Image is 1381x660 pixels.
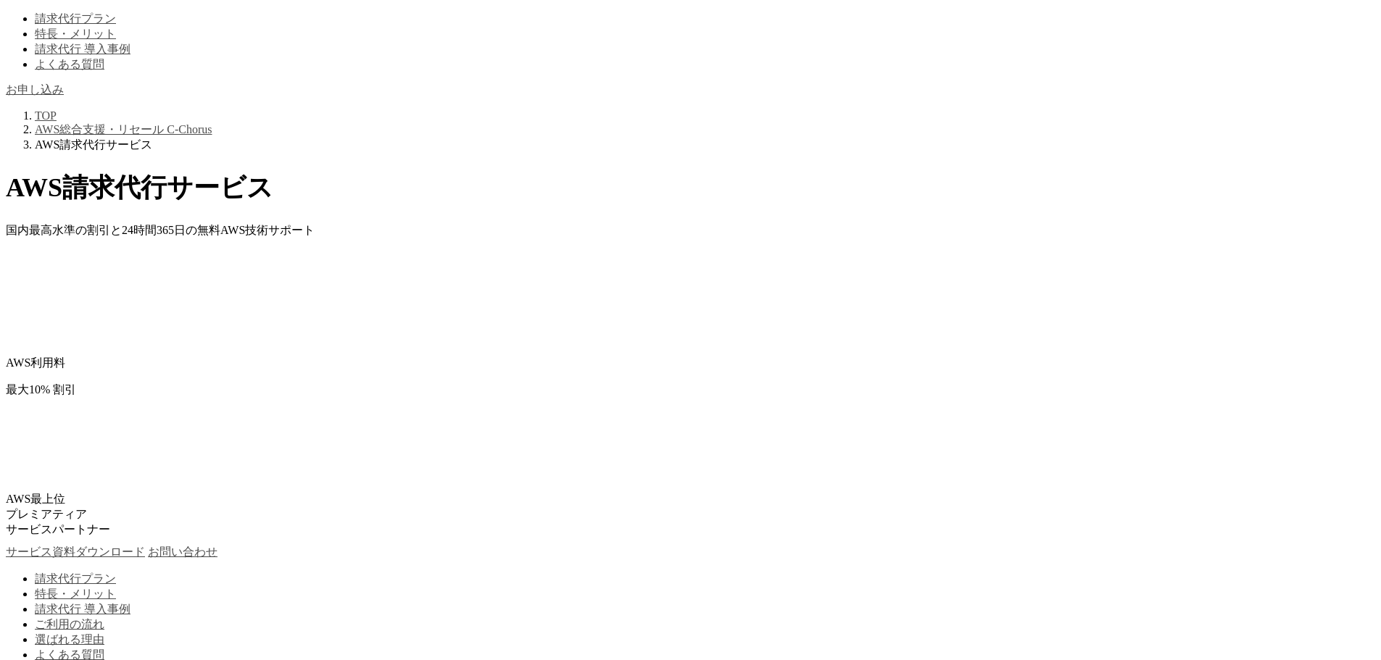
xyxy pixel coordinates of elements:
[29,383,41,396] span: 10
[6,405,78,477] img: AWSプレミアティアサービスパートナー
[35,138,152,151] span: AWS請求代行サービス
[148,546,217,558] a: お問い合わせ
[35,12,116,25] a: 請求代行プラン
[35,58,104,70] a: よくある質問
[35,43,130,55] a: 請求代行 導入事例
[6,492,1375,538] p: AWS最上位 プレミアティア サービスパートナー
[6,356,1375,371] p: AWS利用料
[35,603,130,615] a: 請求代行 導入事例
[35,588,116,600] a: 特長・メリット
[6,80,64,97] a: お申し込み
[35,572,116,585] a: 請求代行プラン
[6,383,1375,398] p: % 割引
[6,246,204,341] img: 契約件数
[6,173,273,202] span: AWS請求代行サービス
[35,618,104,630] a: ご利用の流れ
[6,383,29,396] span: 最大
[35,123,212,135] a: AWS総合支援・リセール C-Chorus
[35,28,116,40] a: 特長・メリット
[35,633,104,646] a: 選ばれる理由
[6,223,1375,238] p: 国内最高水準の割引と 24時間365日の無料AWS技術サポート
[35,109,57,122] a: TOP
[6,546,145,558] a: サービス資料ダウンロード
